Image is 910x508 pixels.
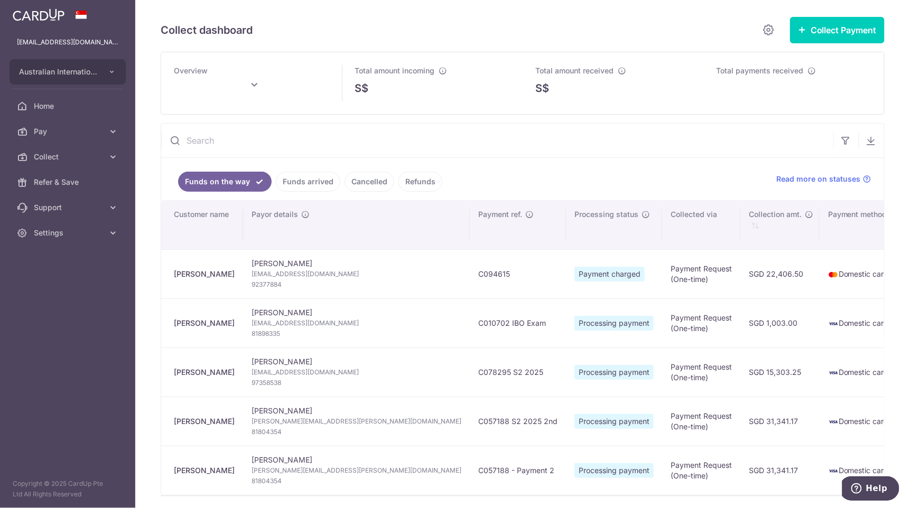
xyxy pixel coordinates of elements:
[777,174,861,184] span: Read more on statuses
[252,378,461,388] span: 97358538
[470,201,566,249] th: Payment ref.
[34,126,104,137] span: Pay
[662,347,740,397] td: Payment Request (One-time)
[535,66,614,75] span: Total amount received
[174,416,235,427] div: [PERSON_NAME]
[790,17,885,43] button: Collect Payment
[566,201,662,249] th: Processing status
[252,416,461,427] span: [PERSON_NAME][EMAIL_ADDRESS][PERSON_NAME][DOMAIN_NAME]
[662,397,740,446] td: Payment Request (One-time)
[842,476,899,503] iframe: Opens a widget where you can find more information
[24,7,45,17] span: Help
[178,172,272,192] a: Funds on the way
[161,124,833,157] input: Search
[243,201,470,249] th: Payor details
[574,414,654,429] span: Processing payment
[662,298,740,347] td: Payment Request (One-time)
[828,417,839,427] img: visa-sm-192604c4577d2d35970c8ed26b86981c2741ebd56154ab54ad91a526f0f24972.png
[470,446,566,495] td: C057188 - Payment 2
[243,446,470,495] td: [PERSON_NAME]
[828,368,839,378] img: visa-sm-192604c4577d2d35970c8ed26b86981c2741ebd56154ab54ad91a526f0f24972.png
[345,172,394,192] a: Cancelled
[740,347,820,397] td: SGD 15,303.25
[574,267,645,281] span: Payment charged
[820,397,897,446] td: Domestic card
[398,172,442,192] a: Refunds
[820,201,897,249] th: Payment method
[252,209,298,220] span: Payor details
[34,177,104,187] span: Refer & Save
[252,279,461,290] span: 92377884
[243,347,470,397] td: [PERSON_NAME]
[820,446,897,495] td: Domestic card
[355,66,434,75] span: Total amount incoming
[740,397,820,446] td: SGD 31,341.17
[662,249,740,298] td: Payment Request (One-time)
[243,298,470,347] td: [PERSON_NAME]
[243,397,470,446] td: [PERSON_NAME]
[470,397,566,446] td: C057188 S2 2025 2nd
[716,66,803,75] span: Total payments received
[10,59,126,84] button: Australian International School Pte Ltd
[355,80,368,96] span: S$
[34,152,104,162] span: Collect
[174,367,235,378] div: [PERSON_NAME]
[34,202,104,213] span: Support
[662,446,740,495] td: Payment Request (One-time)
[828,466,839,476] img: visa-sm-192604c4577d2d35970c8ed26b86981c2741ebd56154ab54ad91a526f0f24972.png
[749,209,802,220] span: Collection amt.
[820,298,897,347] td: Domestic card
[276,172,340,192] a: Funds arrived
[740,249,820,298] td: SGD 22,406.50
[574,365,654,380] span: Processing payment
[828,318,839,329] img: visa-sm-192604c4577d2d35970c8ed26b86981c2741ebd56154ab54ad91a526f0f24972.png
[470,347,566,397] td: C078295 S2 2025
[252,328,461,339] span: 81898335
[252,318,461,328] span: [EMAIL_ADDRESS][DOMAIN_NAME]
[19,67,97,77] span: Australian International School Pte Ltd
[243,249,470,298] td: [PERSON_NAME]
[574,463,654,478] span: Processing payment
[174,465,235,476] div: [PERSON_NAME]
[662,201,740,249] th: Collected via
[252,465,461,476] span: [PERSON_NAME][EMAIL_ADDRESS][PERSON_NAME][DOMAIN_NAME]
[777,174,871,184] a: Read more on statuses
[574,316,654,331] span: Processing payment
[13,8,64,21] img: CardUp
[470,298,566,347] td: C010702 IBO Exam
[535,80,549,96] span: S$
[820,249,897,298] td: Domestic card
[34,228,104,238] span: Settings
[174,66,208,75] span: Overview
[828,269,839,280] img: mastercard-sm-87a3fd1e0bddd137fecb07648320f44c262e2538e7db6024463105ddbc961eb2.png
[17,37,118,48] p: [EMAIL_ADDRESS][DOMAIN_NAME]
[252,476,461,486] span: 81804354
[478,209,522,220] span: Payment ref.
[740,201,820,249] th: Collection amt. : activate to sort column ascending
[740,446,820,495] td: SGD 31,341.17
[174,318,235,328] div: [PERSON_NAME]
[252,269,461,279] span: [EMAIL_ADDRESS][DOMAIN_NAME]
[161,201,243,249] th: Customer name
[740,298,820,347] td: SGD 1,003.00
[161,22,253,39] h5: Collect dashboard
[174,269,235,279] div: [PERSON_NAME]
[820,347,897,397] td: Domestic card
[34,101,104,111] span: Home
[470,249,566,298] td: C094615
[574,209,638,220] span: Processing status
[252,367,461,378] span: [EMAIL_ADDRESS][DOMAIN_NAME]
[252,427,461,437] span: 81804354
